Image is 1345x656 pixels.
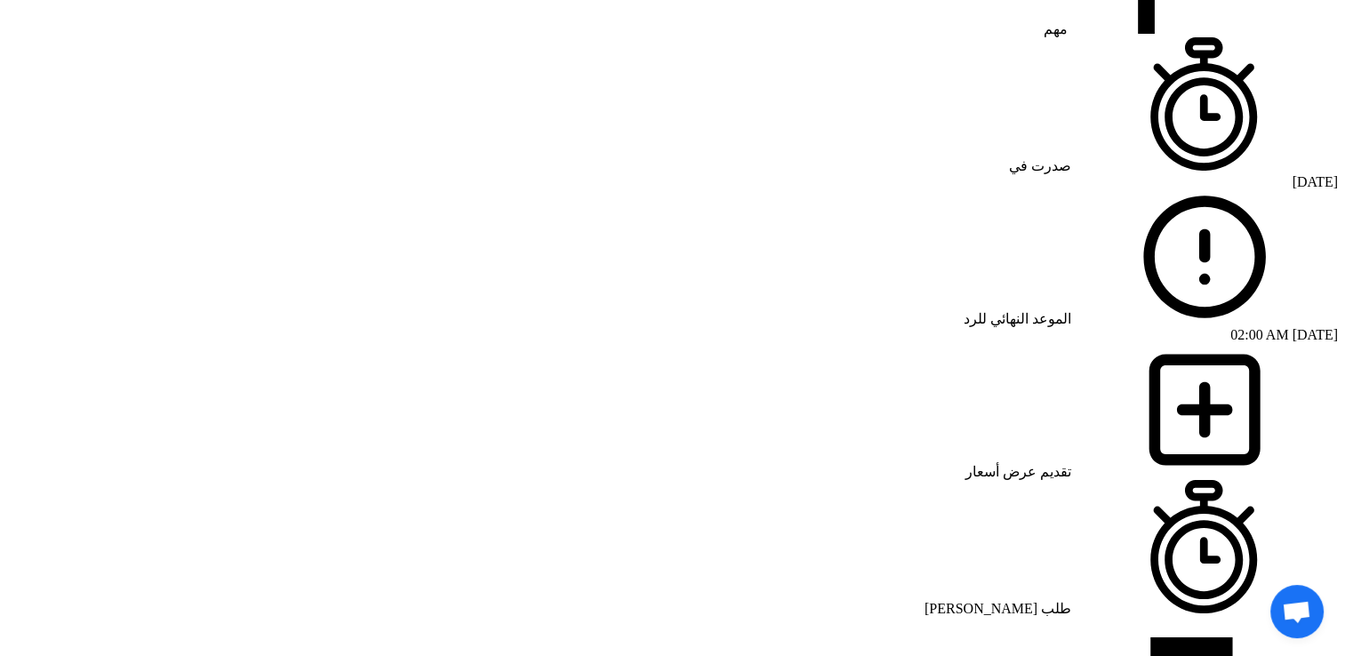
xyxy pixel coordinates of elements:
span: مهم [1044,21,1068,36]
div: [DATE] [7,174,1338,190]
div: [DATE] 02:00 AM [7,327,1338,343]
div: الموعد النهائي للرد [7,190,1338,327]
div: صدرت في [7,37,1338,174]
a: Open chat [1270,585,1324,638]
div: تقديم عرض أسعار [925,343,1338,480]
div: طلب [PERSON_NAME] [925,480,1338,617]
